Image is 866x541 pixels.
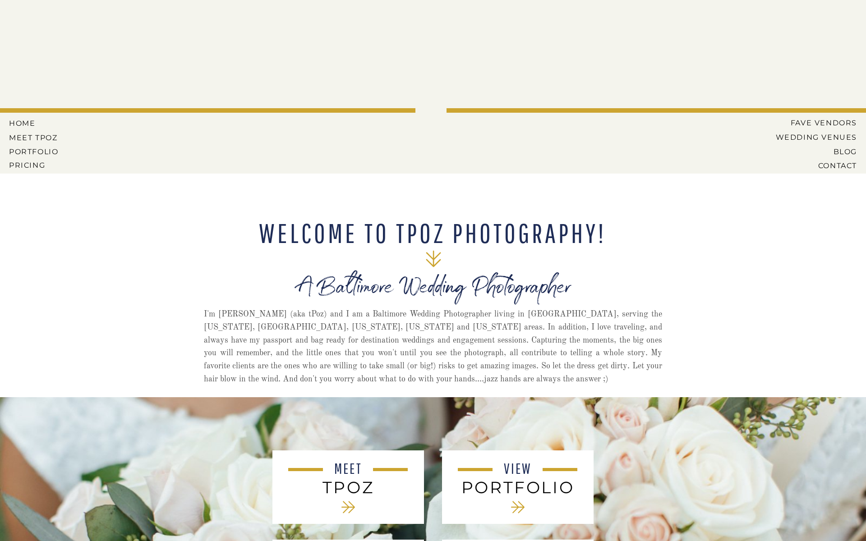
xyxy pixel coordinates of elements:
[783,119,857,127] a: Fave Vendors
[328,461,369,478] a: MEET
[457,478,579,496] a: PORTFOLIO
[786,161,857,170] a: CONTACT
[9,147,60,156] a: PORTFOLIO
[287,478,409,496] a: tPoz
[769,147,857,156] a: BLOG
[9,133,58,142] a: MEET tPoz
[9,119,50,127] a: HOME
[229,280,637,311] h1: A Baltimore Wedding Photographer
[9,161,60,169] a: Pricing
[497,461,538,478] a: VIEW
[204,308,662,392] p: I'm [PERSON_NAME] (aka tPoz) and I am a Baltimore Wedding Photographer living in [GEOGRAPHIC_DATA...
[762,133,857,141] a: Wedding Venues
[253,220,612,247] h2: WELCOME TO tPoz Photography!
